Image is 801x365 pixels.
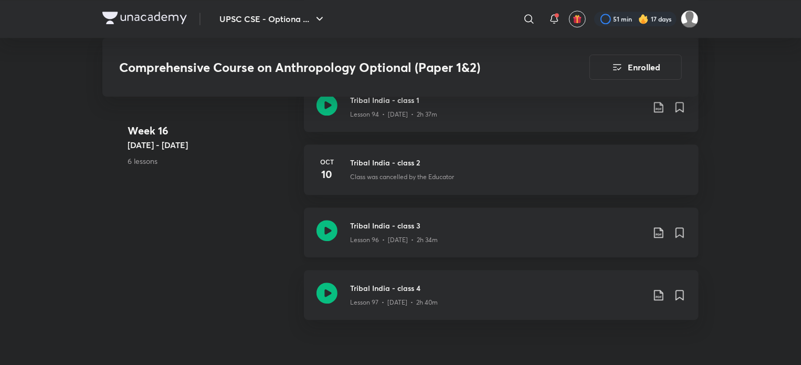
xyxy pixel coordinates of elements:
[128,156,296,167] p: 6 lessons
[569,11,586,27] button: avatar
[102,12,187,24] img: Company Logo
[304,207,699,270] a: Tribal India - class 3Lesson 96 • [DATE] • 2h 34m
[119,60,530,75] h3: Comprehensive Course on Anthropology Optional (Paper 1&2)
[350,110,437,119] p: Lesson 94 • [DATE] • 2h 37m
[638,14,649,24] img: streak
[573,14,582,24] img: avatar
[317,157,338,166] h6: Oct
[350,172,454,182] p: Class was cancelled by the Educator
[350,298,438,307] p: Lesson 97 • [DATE] • 2h 40m
[213,8,332,29] button: UPSC CSE - Optiona ...
[102,12,187,27] a: Company Logo
[304,144,699,207] a: Oct10Tribal India - class 2Class was cancelled by the Educator
[350,157,686,168] h3: Tribal India - class 2
[304,82,699,144] a: Tribal India - class 1Lesson 94 • [DATE] • 2h 37m
[681,10,699,28] img: Mahesh Chinthala
[128,123,296,139] h4: Week 16
[304,270,699,332] a: Tribal India - class 4Lesson 97 • [DATE] • 2h 40m
[350,235,438,245] p: Lesson 96 • [DATE] • 2h 34m
[350,95,644,106] h3: Tribal India - class 1
[128,139,296,152] h5: [DATE] - [DATE]
[589,55,682,80] button: Enrolled
[350,220,644,231] h3: Tribal India - class 3
[317,166,338,182] h4: 10
[350,283,644,294] h3: Tribal India - class 4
